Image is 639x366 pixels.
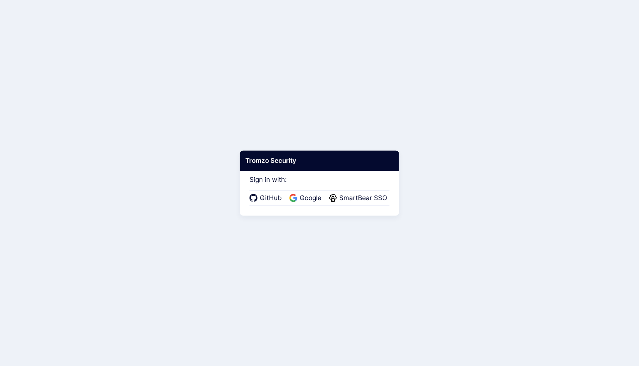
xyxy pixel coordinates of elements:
a: GitHub [250,193,284,203]
a: Google [289,193,324,203]
span: GitHub [258,193,284,203]
a: SmartBear SSO [329,193,389,203]
span: Google [297,193,324,203]
div: Sign in with: [250,165,389,206]
div: Tromzo Security [240,151,399,171]
span: SmartBear SSO [337,193,389,203]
